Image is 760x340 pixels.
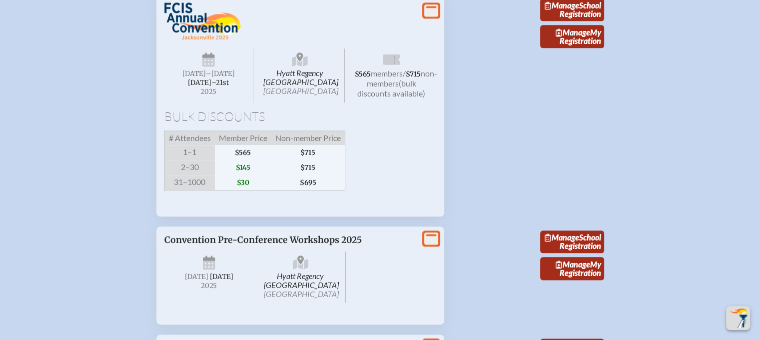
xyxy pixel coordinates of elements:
span: [DATE] [182,69,206,78]
span: –[DATE] [206,69,235,78]
span: Convention Pre-Conference Workshops 2025 [164,234,362,245]
span: Member Price [215,130,271,145]
span: / [403,68,406,78]
span: non-members [367,68,437,88]
span: Hyatt Regency [GEOGRAPHIC_DATA] [256,251,346,302]
span: # Attendees [164,130,215,145]
span: $715 [406,70,421,78]
button: Scroll Top [726,306,750,330]
span: 2025 [172,88,245,95]
a: ManageSchool Registration [540,230,604,253]
span: Manage [545,232,579,242]
h1: Bulk Discounts [164,110,436,122]
img: FCIS Convention 2025 [164,2,242,40]
span: [DATE]–⁠21st [188,78,229,87]
span: $715 [271,145,345,160]
span: Non-member Price [271,130,345,145]
span: [DATE] [185,272,208,281]
span: $30 [215,175,271,190]
span: Manage [556,27,590,37]
span: [GEOGRAPHIC_DATA] [264,289,339,298]
span: [GEOGRAPHIC_DATA] [263,86,338,95]
span: Manage [545,0,579,10]
span: $565 [215,145,271,160]
img: To the top [728,308,748,328]
a: ManageMy Registration [540,25,604,48]
span: Manage [556,259,590,269]
span: $695 [271,175,345,190]
span: $145 [215,160,271,175]
a: ManageMy Registration [540,257,604,280]
span: members [371,68,403,78]
span: (bulk discounts available) [357,78,425,98]
span: 2–30 [164,160,215,175]
span: $715 [271,160,345,175]
span: [DATE] [210,272,233,281]
span: Hyatt Regency [GEOGRAPHIC_DATA] [255,48,345,102]
span: 31–1000 [164,175,215,190]
span: 1–1 [164,145,215,160]
span: $565 [355,70,371,78]
span: 2025 [172,282,246,289]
